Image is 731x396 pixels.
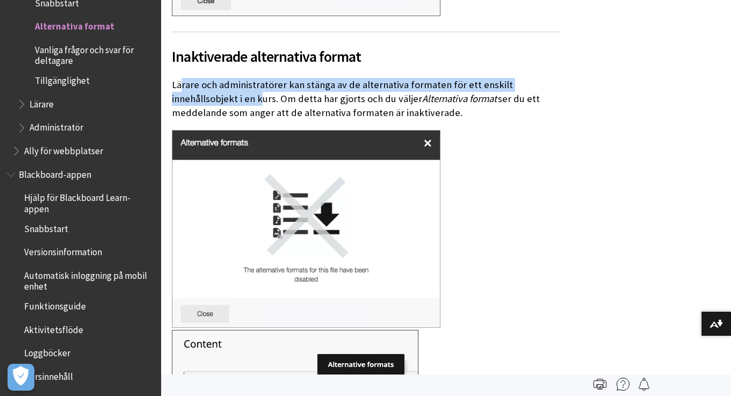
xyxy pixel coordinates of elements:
[30,119,83,133] span: Administratör
[24,267,154,292] span: Automatisk inloggning på mobil enhet
[594,378,606,391] img: Print
[172,32,561,68] h2: Inaktiverade alternativa format
[617,378,629,391] img: More help
[19,165,91,180] span: Blackboard-appen
[35,41,154,66] span: Vanliga frågor och svar för deltagare
[24,243,102,257] span: Versionsinformation
[24,368,73,382] span: Kursinnehåll
[24,344,70,359] span: Loggböcker
[24,142,103,156] span: Ally för webbplatser
[638,378,650,391] img: Follow this page
[8,364,34,391] button: Open Preferences
[422,92,497,105] span: Alternativa format
[24,189,154,214] span: Hjälp för Blackboard Learn-appen
[35,71,90,86] span: Tillgänglighet
[24,297,86,312] span: Funktionsguide
[35,18,114,32] span: Alternativa format
[30,95,54,110] span: Lärare
[172,78,561,120] p: Lärare och administratörer kan stänga av de alternativa formaten för ett enskilt innehållsobjekt ...
[24,220,68,234] span: Snabbstart
[24,321,83,335] span: Aktivitetsflöde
